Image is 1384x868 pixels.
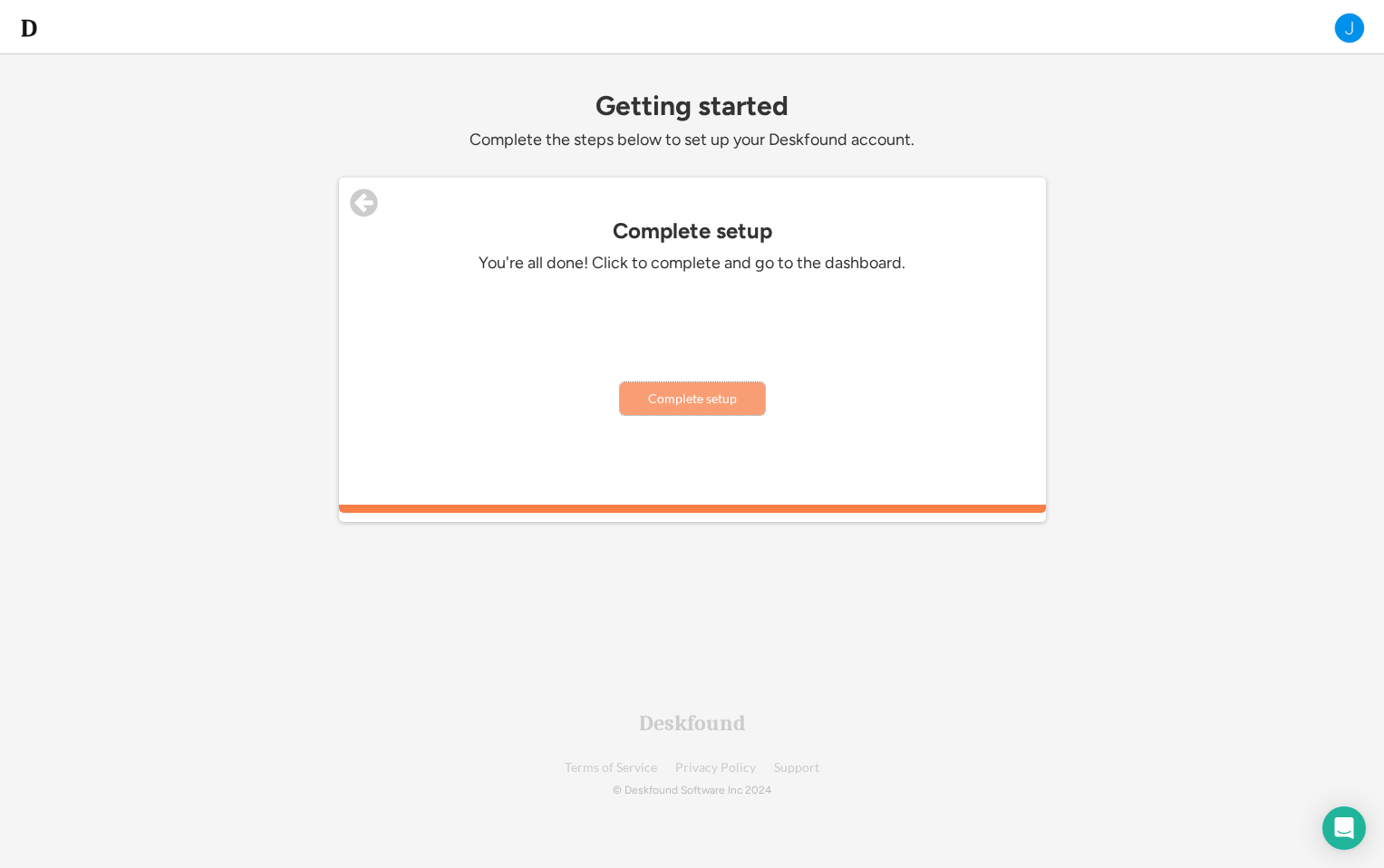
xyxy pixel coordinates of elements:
img: d-whitebg.png [18,17,40,39]
img: J.png [1333,12,1366,44]
a: Terms of Service [565,761,657,775]
div: Complete the steps below to set up your Deskfound account. [339,130,1046,150]
div: Complete setup [339,218,1046,244]
a: Support [774,761,819,775]
div: 100% [343,505,1042,513]
div: You're all done! Click to complete and go to the dashboard. [421,253,964,274]
a: Privacy Policy [675,761,756,775]
div: Open Intercom Messenger [1322,806,1366,850]
div: Deskfound [639,712,746,734]
div: Getting started [339,91,1046,121]
button: Complete setup [620,382,765,415]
